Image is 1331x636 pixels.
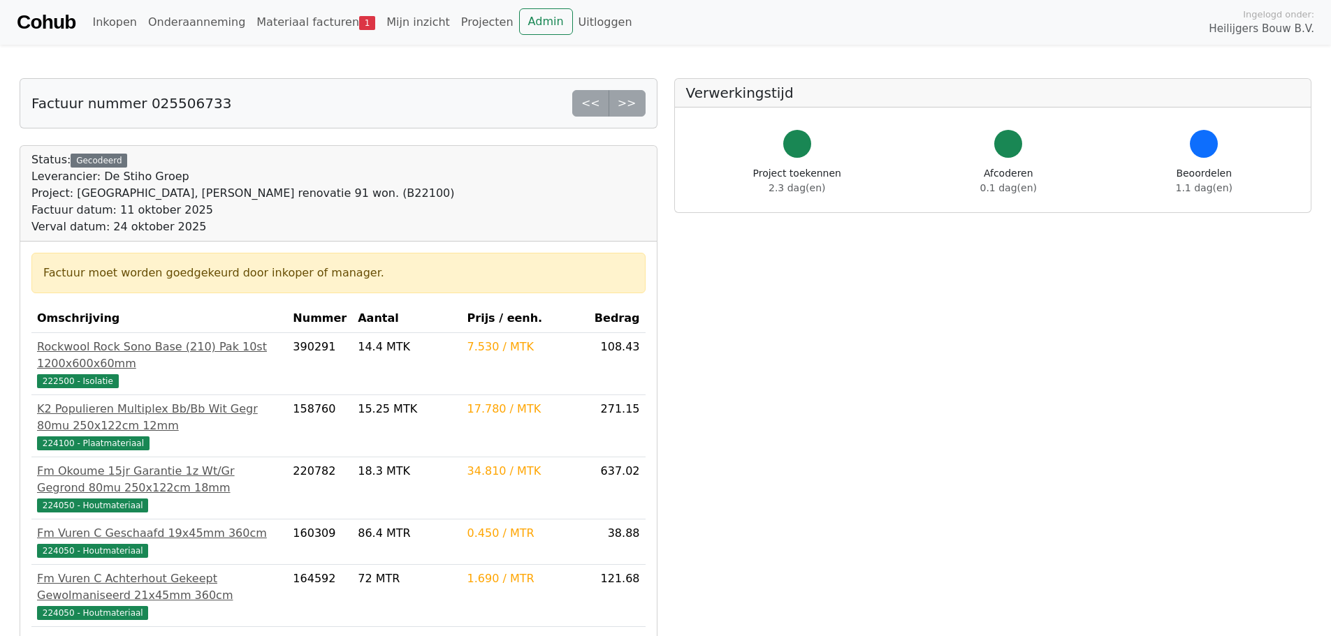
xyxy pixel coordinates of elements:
[287,395,352,457] td: 158760
[769,182,825,193] span: 2.3 dag(en)
[381,8,456,36] a: Mijn inzicht
[287,519,352,565] td: 160309
[287,304,352,333] th: Nummer
[588,304,645,333] th: Bedrag
[588,519,645,565] td: 38.88
[588,565,645,627] td: 121.68
[686,84,1300,101] h5: Verwerkingstijd
[1243,8,1314,21] span: Ingelogd onder:
[358,401,456,417] div: 15.25 MTK
[573,8,638,36] a: Uitloggen
[37,374,119,388] span: 222500 - Isolatie
[1176,166,1232,195] div: Beoordelen
[43,265,634,281] div: Factuur moet worden goedgekeurd door inkoper of manager.
[31,219,454,235] div: Verval datum: 24 oktober 2025
[31,151,454,235] div: Status:
[37,463,282,513] a: Fm Okoume 15jr Garantie 1z Wt/Gr Gegrond 80mu 250x122cm 18mm224050 - Houtmateriaal
[37,544,148,558] span: 224050 - Houtmateriaal
[359,16,375,30] span: 1
[588,333,645,395] td: 108.43
[37,606,148,620] span: 224050 - Houtmateriaal
[588,395,645,457] td: 271.15
[588,457,645,519] td: 637.02
[31,95,231,112] h5: Factuur nummer 025506733
[37,339,282,372] div: Rockwool Rock Sono Base (210) Pak 10st 1200x600x60mm
[753,166,841,195] div: Project toekennen
[358,339,456,355] div: 14.4 MTK
[87,8,142,36] a: Inkopen
[17,6,75,39] a: Cohub
[462,304,588,333] th: Prijs / eenh.
[31,185,454,202] div: Project: [GEOGRAPHIC_DATA], [PERSON_NAME] renovatie 91 won. (B22100)
[352,304,461,333] th: Aantal
[71,154,127,168] div: Gecodeerd
[31,168,454,185] div: Leverancier: De Stiho Groep
[31,202,454,219] div: Factuur datum: 11 oktober 2025
[467,463,583,480] div: 34.810 / MTK
[37,463,282,496] div: Fm Okoume 15jr Garantie 1z Wt/Gr Gegrond 80mu 250x122cm 18mm
[37,401,282,451] a: K2 Populieren Multiplex Bb/Bb Wit Gegr 80mu 250x122cm 12mm224100 - Plaatmateriaal
[37,570,282,621] a: Fm Vuren C Achterhout Gekeept Gewolmaniseerd 21x45mm 360cm224050 - Houtmateriaal
[467,570,583,587] div: 1.690 / MTR
[31,304,287,333] th: Omschrijving
[37,498,148,512] span: 224050 - Houtmateriaal
[37,339,282,389] a: Rockwool Rock Sono Base (210) Pak 10st 1200x600x60mm222500 - Isolatie
[467,401,583,417] div: 17.780 / MTK
[519,8,573,35] a: Admin
[143,8,251,36] a: Onderaanneming
[37,570,282,604] div: Fm Vuren C Achterhout Gekeept Gewolmaniseerd 21x45mm 360cm
[1209,21,1314,37] span: Heilijgers Bouw B.V.
[287,565,352,627] td: 164592
[980,166,1037,195] div: Afcoderen
[467,339,583,355] div: 7.530 / MTK
[358,463,456,480] div: 18.3 MTK
[358,570,456,587] div: 72 MTR
[287,457,352,519] td: 220782
[251,8,381,36] a: Materiaal facturen1
[37,436,150,450] span: 224100 - Plaatmateriaal
[1176,182,1232,193] span: 1.1 dag(en)
[467,525,583,542] div: 0.450 / MTR
[980,182,1037,193] span: 0.1 dag(en)
[37,401,282,434] div: K2 Populieren Multiplex Bb/Bb Wit Gegr 80mu 250x122cm 12mm
[456,8,519,36] a: Projecten
[358,525,456,542] div: 86.4 MTR
[37,525,282,542] div: Fm Vuren C Geschaafd 19x45mm 360cm
[287,333,352,395] td: 390291
[37,525,282,559] a: Fm Vuren C Geschaafd 19x45mm 360cm224050 - Houtmateriaal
